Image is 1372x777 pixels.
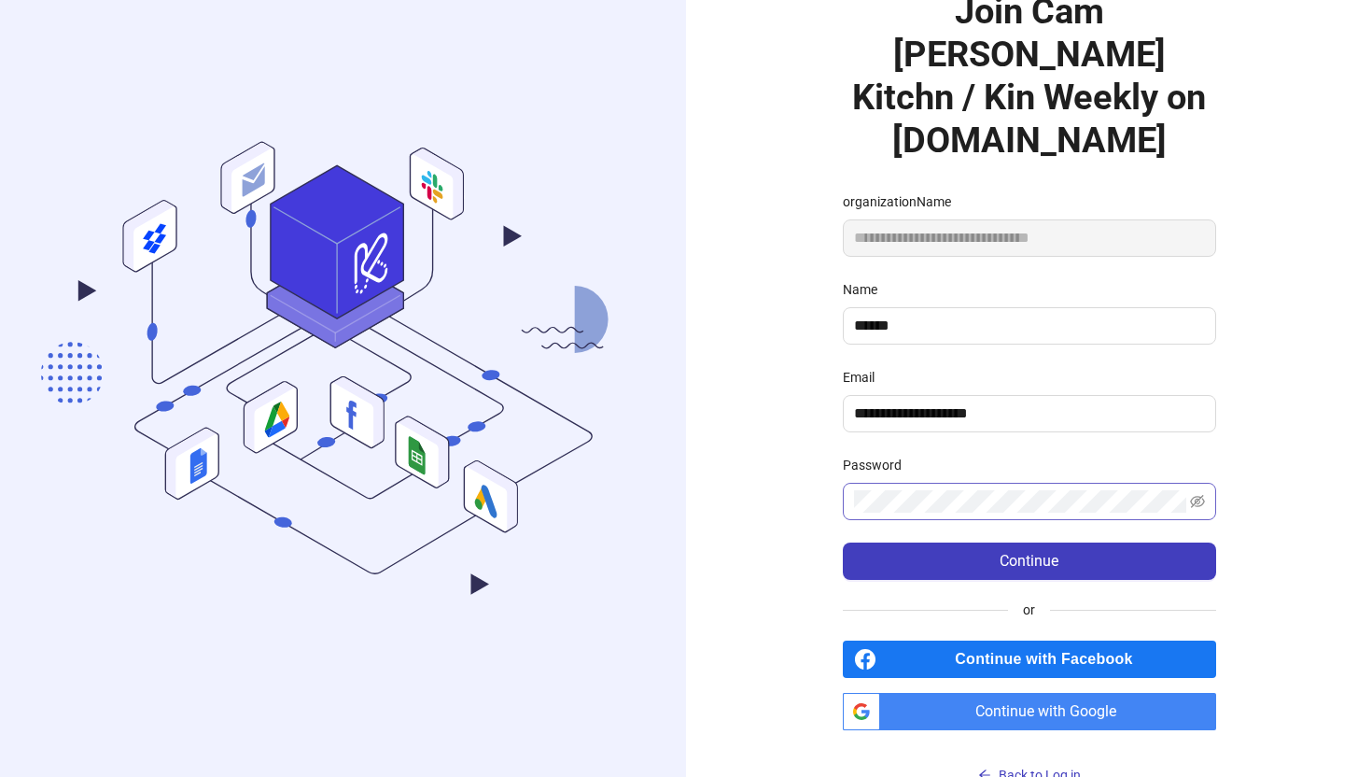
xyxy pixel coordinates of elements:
span: Continue [1000,553,1058,570]
label: organizationName [843,191,963,212]
span: Continue with Google [888,693,1216,730]
input: Password [854,490,1186,513]
input: Name [854,315,1201,337]
span: eye-invisible [1190,494,1205,509]
a: Continue with Facebook [843,641,1216,678]
label: Email [843,367,887,388]
button: Continue [843,543,1216,580]
label: Password [843,455,914,475]
input: organizationName [843,219,1216,257]
span: Continue with Facebook [884,641,1216,678]
label: Name [843,279,889,300]
input: Email [854,403,1201,425]
a: Continue with Google [843,693,1216,730]
span: or [1008,600,1050,620]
